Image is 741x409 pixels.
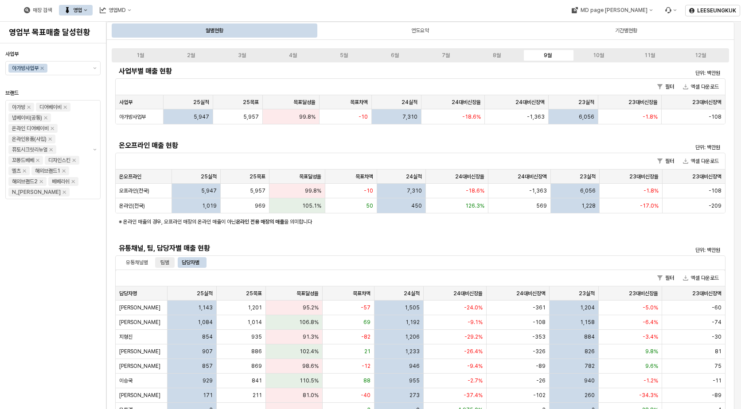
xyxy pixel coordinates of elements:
[203,377,213,384] span: 929
[27,105,31,109] div: Remove 아가방
[468,319,483,326] span: -9.1%
[106,22,741,409] main: App Frame
[712,304,721,311] span: -60
[361,333,370,340] span: -82
[533,319,546,326] span: -108
[119,113,146,120] span: 아가방사업부
[119,67,569,76] h5: 사업부별 매출 현황
[255,202,265,209] span: 969
[573,51,624,59] label: 10월
[113,23,316,38] div: 월별현황
[363,319,370,326] span: 69
[493,52,501,58] div: 8월
[580,187,596,194] span: 6,056
[202,348,213,355] span: 907
[12,124,49,133] div: 온라인 디어베이비
[659,5,682,15] div: Menu item 6
[94,5,136,15] button: 영업MD
[12,135,47,143] div: 온라인용품(사입)
[194,113,209,120] span: 5,947
[302,202,321,209] span: 105.1%
[119,202,145,209] span: 온라인(전국)
[12,145,47,154] div: 퓨토시크릿리뉴얼
[299,113,316,120] span: 99.8%
[405,348,420,355] span: 1,233
[709,113,721,120] span: -108
[293,99,316,106] span: 목표달성율
[62,190,66,194] div: Remove N_이야이야오
[302,363,319,370] span: 98.6%
[355,173,373,180] span: 목표차액
[119,363,160,370] span: [PERSON_NAME]
[467,363,483,370] span: -9.4%
[692,99,721,106] span: 23대비신장액
[643,333,658,340] span: -3.4%
[52,177,70,186] div: 베베리쉬
[643,187,659,194] span: -1.8%
[353,290,370,297] span: 목표차액
[90,62,100,75] button: 제안 사항 표시
[136,52,144,58] div: 1월
[515,99,545,106] span: 24대비신장액
[624,51,675,59] label: 11월
[518,173,547,180] span: 24대비신장액
[593,52,604,58] div: 10월
[409,377,420,384] span: 955
[578,99,594,106] span: 23실적
[692,173,721,180] span: 23대비신장액
[579,113,594,120] span: 6,056
[407,187,422,194] span: 7,310
[119,218,620,226] p: ※ 온라인 매출의 경우, 오프라인 매장의 온라인 매출이 아닌 을 의미합니다
[203,392,213,399] span: 171
[350,99,368,106] span: 목표차액
[201,173,217,180] span: 25실적
[366,202,373,209] span: 50
[90,100,100,199] button: 제안 사항 표시
[643,377,658,384] span: -1.2%
[319,51,370,59] label: 5월
[628,99,658,106] span: 23대비신장율
[695,52,706,58] div: 12월
[544,52,552,58] div: 9월
[119,348,160,355] span: [PERSON_NAME]
[679,156,722,166] button: 엑셀 다운로드
[246,290,262,297] span: 25목표
[299,319,319,326] span: 106.8%
[248,304,262,311] span: 1,201
[585,392,595,399] span: 260
[305,187,321,194] span: 99.8%
[580,173,596,180] span: 23실적
[119,99,133,106] span: 사업부
[361,304,370,311] span: -57
[73,7,82,13] div: 영업
[71,180,75,183] div: Remove 베베리쉬
[714,363,721,370] span: 75
[160,257,169,268] div: 팀별
[712,392,721,399] span: -89
[692,290,721,297] span: 23대비신장액
[35,166,60,175] div: 해외브랜드1
[39,180,43,183] div: Remove 해외브랜드2
[713,377,721,384] span: -11
[251,363,262,370] span: 869
[115,51,166,59] label: 1월
[289,52,297,58] div: 4월
[644,52,655,58] div: 11월
[176,257,205,268] div: 담당자별
[411,25,429,36] div: 연도요약
[654,273,678,283] button: 필터
[9,28,97,37] h4: 영업부 목표매출 달성현황
[402,113,417,120] span: 7,310
[580,304,595,311] span: 1,204
[251,348,262,355] span: 886
[578,246,720,254] p: 단위: 백만원
[533,348,546,355] span: -326
[533,392,546,399] span: -102
[404,290,420,297] span: 24실적
[19,5,57,15] div: 매장 검색
[202,202,217,209] span: 1,019
[455,173,484,180] span: 24대비신장율
[527,113,545,120] span: -1,363
[579,290,595,297] span: 23실적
